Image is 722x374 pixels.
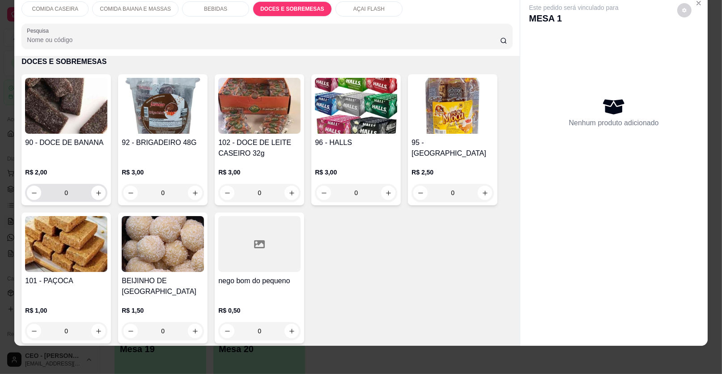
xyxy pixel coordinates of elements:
h4: 96 - HALLS [315,137,397,148]
h4: 102 - DOCE DE LEITE CASEIRO 32g [218,137,301,159]
p: Nenhum produto adicionado [569,118,659,128]
p: R$ 1,50 [122,306,204,315]
p: DOCES E SOBREMESAS [21,56,512,67]
img: product-image [218,78,301,134]
p: R$ 2,00 [25,168,107,177]
label: Pesquisa [27,27,52,34]
button: decrease-product-quantity [677,3,692,17]
button: increase-product-quantity [381,186,395,200]
img: product-image [412,78,494,134]
p: R$ 3,00 [315,168,397,177]
p: COMIDA BAIANA E MASSAS [100,5,171,13]
button: decrease-product-quantity [123,186,138,200]
h4: 90 - DOCE DE BANANA [25,137,107,148]
p: R$ 3,00 [218,168,301,177]
h4: BEIJINHO DE [GEOGRAPHIC_DATA] [122,276,204,297]
p: R$ 0,50 [218,306,301,315]
button: decrease-product-quantity [27,324,41,338]
p: Este pedido será vinculado para [529,3,619,12]
p: AÇAI FLASH [353,5,385,13]
p: R$ 3,00 [122,168,204,177]
button: decrease-product-quantity [220,324,234,338]
button: increase-product-quantity [285,186,299,200]
p: COMIDA CASEIRA [32,5,78,13]
button: decrease-product-quantity [413,186,428,200]
h4: 92 - BRIGADEIRO 48G [122,137,204,148]
input: Pesquisa [27,35,500,44]
img: product-image [315,78,397,134]
h4: 95 - [GEOGRAPHIC_DATA] [412,137,494,159]
h4: 101 - PAÇOCA [25,276,107,286]
p: MESA 1 [529,12,619,25]
p: R$ 1,00 [25,306,107,315]
img: product-image [25,216,107,272]
button: decrease-product-quantity [317,186,331,200]
p: DOCES E SOBREMESAS [260,5,324,13]
h4: nego bom do pequeno [218,276,301,286]
button: increase-product-quantity [188,324,202,338]
img: product-image [25,78,107,134]
button: increase-product-quantity [188,186,202,200]
button: decrease-product-quantity [27,186,41,200]
button: increase-product-quantity [91,324,106,338]
p: BEBIDAS [204,5,227,13]
button: increase-product-quantity [285,324,299,338]
img: product-image [122,216,204,272]
p: R$ 2,50 [412,168,494,177]
button: increase-product-quantity [91,186,106,200]
button: decrease-product-quantity [123,324,138,338]
button: increase-product-quantity [478,186,492,200]
img: product-image [122,78,204,134]
button: decrease-product-quantity [220,186,234,200]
